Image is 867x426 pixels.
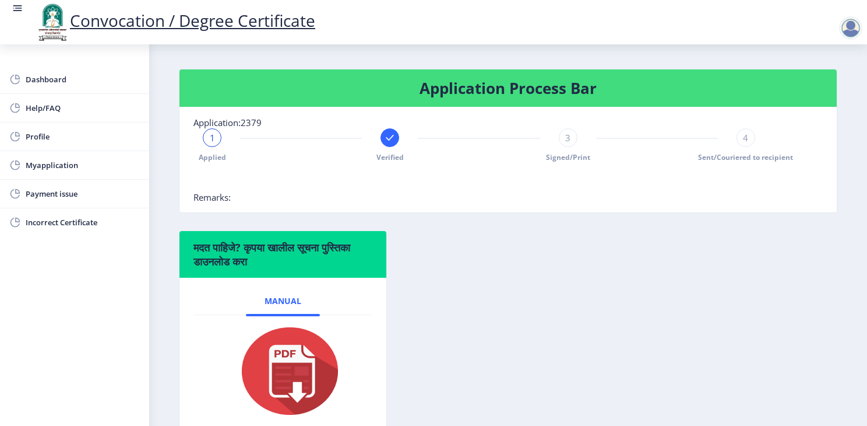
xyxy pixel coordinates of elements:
[565,132,570,144] span: 3
[35,2,70,42] img: logo
[193,79,823,97] h4: Application Process Bar
[26,101,140,115] span: Help/FAQ
[546,152,590,162] span: Signed/Print
[743,132,748,144] span: 4
[246,287,320,315] a: Manual
[210,132,215,144] span: 1
[26,158,140,172] span: Myapplication
[193,117,262,128] span: Application:2379
[26,187,140,201] span: Payment issue
[35,9,315,32] a: Convocation / Degree Certificate
[193,191,231,203] span: Remarks:
[698,152,793,162] span: Sent/Couriered to recipient
[265,296,301,306] span: Manual
[199,152,226,162] span: Applied
[26,72,140,86] span: Dashboard
[26,215,140,229] span: Incorrect Certificate
[26,130,140,144] span: Profile
[224,324,341,418] img: pdf.png
[193,240,372,268] h6: मदत पाहिजे? कृपया खालील सूचना पुस्तिका डाउनलोड करा
[376,152,404,162] span: Verified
